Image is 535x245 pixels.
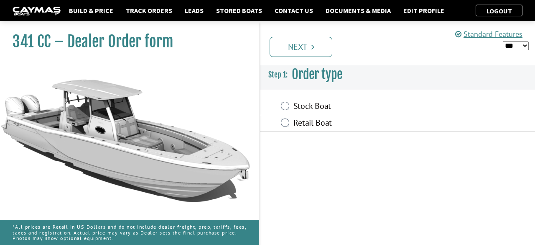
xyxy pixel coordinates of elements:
[65,5,117,16] a: Build & Price
[212,5,266,16] a: Stored Boats
[399,5,448,16] a: Edit Profile
[260,59,535,90] h3: Order type
[321,5,395,16] a: Documents & Media
[181,5,208,16] a: Leads
[13,220,247,245] p: *All prices are Retail in US Dollars and do not include dealer freight, prep, tariffs, fees, taxe...
[270,5,317,16] a: Contact Us
[13,7,61,15] img: caymas-dealer-connect-2ed40d3bc7270c1d8d7ffb4b79bf05adc795679939227970def78ec6f6c03838.gif
[293,118,438,130] label: Retail Boat
[455,29,522,39] a: Standard Features
[13,32,238,51] h1: 341 CC – Dealer Order form
[267,36,535,57] ul: Pagination
[122,5,176,16] a: Track Orders
[482,7,516,15] a: Logout
[270,37,332,57] a: Next
[293,101,438,113] label: Stock Boat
